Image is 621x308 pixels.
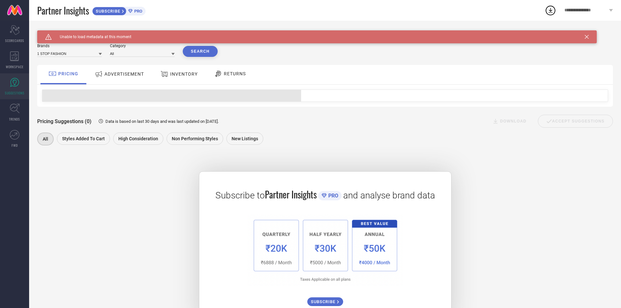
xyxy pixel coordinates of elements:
[12,143,18,148] span: FWD
[93,9,122,14] span: SUBSCRIBE
[6,64,24,69] span: WORKSPACE
[5,38,24,43] span: SCORECARDS
[247,214,403,286] img: 1a6fb96cb29458d7132d4e38d36bc9c7.png
[545,5,556,16] div: Open download list
[5,90,25,95] span: SUGGESTIONS
[311,299,337,304] span: SUBSCRIBE
[9,117,20,122] span: TRENDS
[58,71,78,76] span: PRICING
[104,71,144,77] span: ADVERTISEMENT
[37,30,71,36] h1: SUGGESTIONS
[92,5,146,16] a: SUBSCRIBEPRO
[538,115,613,128] div: Accept Suggestions
[118,136,158,141] span: High Consideration
[307,292,343,306] a: SUBSCRIBE
[327,193,338,199] span: PRO
[232,136,258,141] span: New Listings
[37,118,92,124] span: Pricing Suggestions (0)
[43,136,48,142] span: All
[110,44,175,48] div: Category
[172,136,218,141] span: Non Performing Styles
[62,136,105,141] span: Styles Added To Cart
[215,190,265,201] span: Subscribe to
[105,119,219,124] span: Data is based on last 30 days and was last updated on [DATE] .
[224,71,246,76] span: RETURNS
[183,46,218,57] button: Search
[343,190,435,201] span: and analyse brand data
[265,188,317,201] span: Partner Insights
[133,9,142,14] span: PRO
[170,71,198,77] span: INVENTORY
[37,44,102,48] div: Brands
[52,35,131,39] span: Unable to load metadata at this moment
[37,4,89,17] span: Partner Insights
